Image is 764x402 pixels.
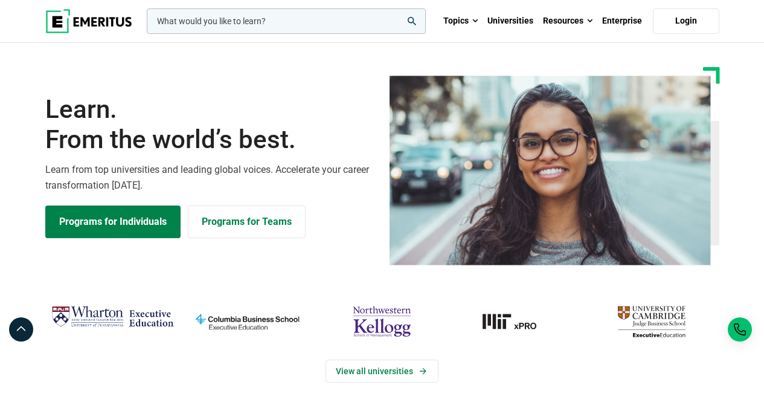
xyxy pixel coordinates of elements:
input: woocommerce-product-search-field-0 [147,8,426,34]
a: Login [653,8,719,34]
img: Learn from the world's best [390,76,711,265]
img: MIT xPRO [455,302,578,342]
img: columbia-business-school [186,302,309,342]
h1: Learn. [45,94,375,155]
a: MIT-xPRO [455,302,578,342]
a: Explore Programs [45,206,181,238]
a: Explore for Business [188,206,306,238]
p: Learn from top universities and leading global voices. Accelerate your career transformation [DATE]. [45,162,375,193]
a: View Universities [326,360,438,383]
img: Wharton Executive Education [51,302,174,332]
img: northwestern-kellogg [321,302,443,342]
span: From the world’s best. [45,125,375,155]
img: cambridge-judge-business-school [590,302,713,342]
